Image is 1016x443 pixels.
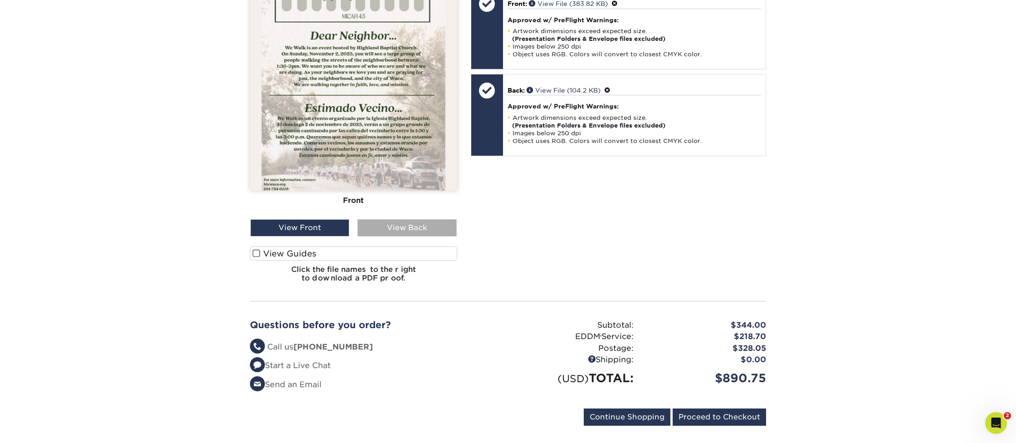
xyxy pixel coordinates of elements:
li: Object uses RGB. Colors will convert to closest CMYK color. [508,137,761,145]
span: 2 [1004,412,1011,419]
small: (USD) [557,373,589,384]
input: Proceed to Checkout [673,409,766,426]
div: Postage: [508,343,640,354]
li: Artwork dimensions exceed expected size. [508,27,761,43]
div: Subtotal: [508,320,640,331]
li: Artwork dimensions exceed expected size. [508,114,761,129]
h4: Approved w/ PreFlight Warnings: [508,103,761,110]
div: $890.75 [640,369,773,387]
div: TOTAL: [508,369,640,387]
div: $0.00 [640,354,773,366]
strong: (Presentation Folders & Envelope files excluded) [512,122,665,129]
div: $218.70 [640,331,773,343]
div: $344.00 [640,320,773,331]
strong: (Presentation Folders & Envelope files excluded) [512,35,665,42]
li: Images below 250 dpi [508,129,761,137]
div: Shipping: [508,354,640,366]
h4: Approved w/ PreFlight Warnings: [508,16,761,24]
input: Continue Shopping [584,409,670,426]
label: View Guides [250,246,457,261]
a: Send an Email [250,380,322,389]
strong: [PHONE_NUMBER] [293,342,373,351]
div: View Front [250,219,349,236]
a: Start a Live Chat [250,361,331,370]
div: View Back [357,219,456,236]
span: ® [600,335,601,339]
li: Images below 250 dpi [508,43,761,50]
a: View File (104.2 KB) [527,87,601,94]
div: EDDM Service: [508,331,640,343]
iframe: Intercom live chat [985,412,1007,434]
li: Call us [250,341,501,353]
h6: Click the file names to the right to download a PDF proof. [250,265,457,290]
div: Front [250,190,457,210]
span: Back: [508,87,525,94]
div: $328.05 [640,343,773,354]
li: Object uses RGB. Colors will convert to closest CMYK color. [508,50,761,58]
h2: Questions before you order? [250,320,501,330]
